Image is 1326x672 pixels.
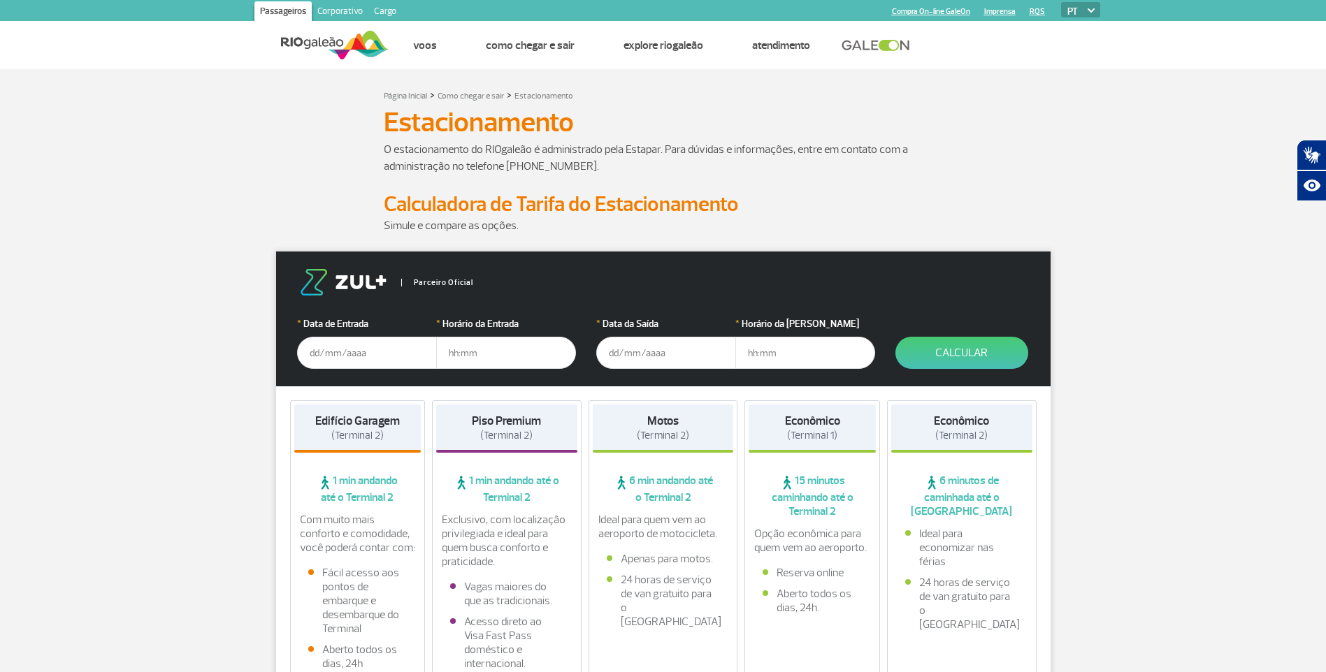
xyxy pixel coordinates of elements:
li: Fácil acesso aos pontos de embarque e desembarque do Terminal [308,566,408,636]
strong: Econômico [934,414,989,428]
span: Parceiro Oficial [401,279,473,286]
div: Plugin de acessibilidade da Hand Talk. [1297,140,1326,201]
label: Horário da Entrada [436,316,576,331]
li: Apenas para motos. [607,552,720,566]
span: 1 min andando até o Terminal 2 [436,474,577,504]
p: Opção econômica para quem vem ao aeroporto. [754,527,870,555]
p: Ideal para quem vem ao aeroporto de motocicleta. [598,513,728,541]
button: Abrir tradutor de língua de sinais. [1297,140,1326,170]
strong: Edifício Garagem [315,414,400,428]
img: logo-zul.png [297,269,389,295]
li: Acesso direto ao Visa Fast Pass doméstico e internacional. [450,615,563,671]
li: Ideal para economizar nas férias [905,527,1018,569]
a: Corporativo [312,1,368,24]
h1: Estacionamento [384,110,943,134]
a: Como chegar e sair [486,38,575,52]
a: Explore RIOgaleão [624,38,703,52]
a: Compra On-line GaleOn [892,7,970,16]
a: RQS [1030,7,1045,16]
span: 1 min andando até o Terminal 2 [294,474,421,504]
li: Reserva online [763,566,862,580]
a: Passageiros [254,1,312,24]
span: 6 minutos de caminhada até o [GEOGRAPHIC_DATA] [891,474,1032,518]
li: Aberto todos os dias, 24h [308,643,408,671]
input: hh:mm [436,337,576,369]
span: (Terminal 2) [935,429,988,442]
strong: Econômico [785,414,840,428]
span: (Terminal 1) [787,429,837,442]
a: Estacionamento [514,91,573,101]
label: Horário da [PERSON_NAME] [735,316,875,331]
p: O estacionamento do RIOgaleão é administrado pela Estapar. Para dúvidas e informações, entre em c... [384,141,943,175]
a: Página Inicial [384,91,427,101]
button: Calcular [895,337,1028,369]
span: (Terminal 2) [331,429,384,442]
strong: Piso Premium [472,414,541,428]
li: 24 horas de serviço de van gratuito para o [GEOGRAPHIC_DATA] [905,576,1018,631]
li: Vagas maiores do que as tradicionais. [450,580,563,608]
input: dd/mm/aaaa [297,337,437,369]
h2: Calculadora de Tarifa do Estacionamento [384,191,943,217]
a: Cargo [368,1,402,24]
input: dd/mm/aaaa [596,337,736,369]
input: hh:mm [735,337,875,369]
p: Exclusivo, com localização privilegiada e ideal para quem busca conforto e praticidade. [442,513,572,569]
button: Abrir recursos assistivos. [1297,170,1326,201]
li: 24 horas de serviço de van gratuito para o [GEOGRAPHIC_DATA] [607,573,720,629]
label: Data de Entrada [297,316,437,331]
a: Imprensa [984,7,1016,16]
li: Aberto todos os dias, 24h. [763,587,862,615]
span: (Terminal 2) [637,429,689,442]
a: Voos [413,38,437,52]
p: Com muito mais conforto e comodidade, você poderá contar com: [300,513,416,555]
span: (Terminal 2) [480,429,533,442]
a: > [507,87,512,103]
strong: Motos [647,414,679,428]
p: Simule e compare as opções. [384,217,943,234]
label: Data da Saída [596,316,736,331]
a: Como chegar e sair [438,91,504,101]
a: Atendimento [752,38,810,52]
span: 6 min andando até o Terminal 2 [593,474,734,504]
span: 15 minutos caminhando até o Terminal 2 [749,474,876,518]
a: > [430,87,435,103]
